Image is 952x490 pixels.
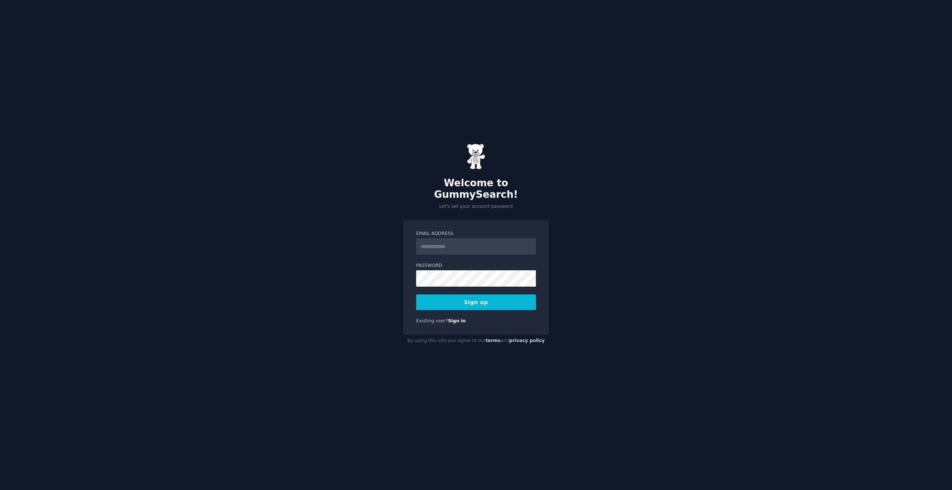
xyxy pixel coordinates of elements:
p: Let's set your account password [403,203,549,210]
button: Sign up [416,294,536,310]
label: Password [416,262,536,269]
div: By using this site you agree to our and [403,335,549,347]
h2: Welcome to GummySearch! [403,177,549,201]
label: Email Address [416,231,536,237]
span: Existing user? [416,318,448,323]
img: Gummy Bear [467,144,485,170]
a: privacy policy [509,338,545,343]
a: Sign in [448,318,466,323]
a: terms [486,338,501,343]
